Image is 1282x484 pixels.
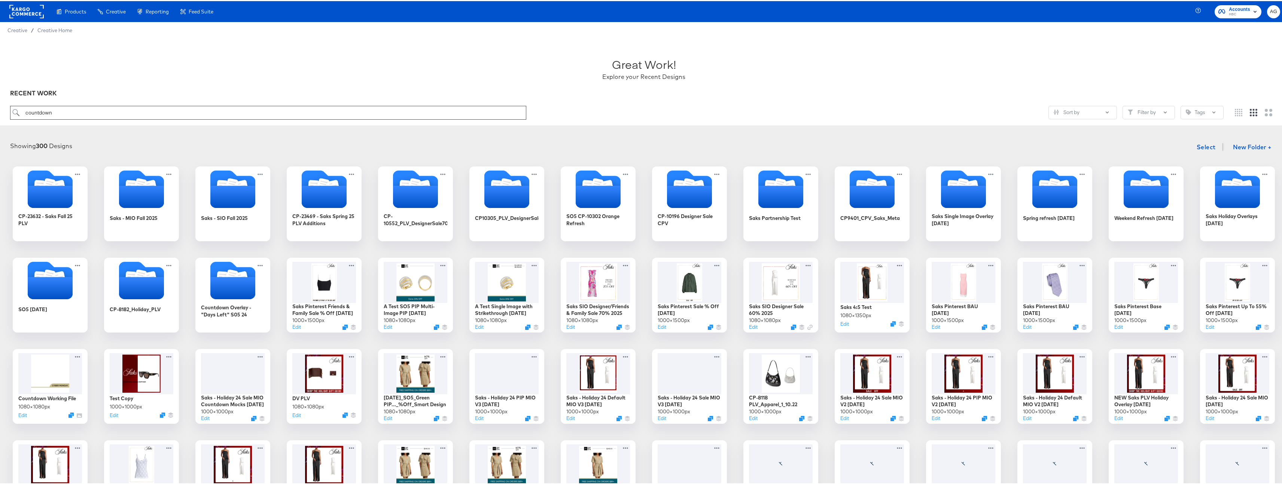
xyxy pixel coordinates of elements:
[10,105,527,119] input: Search for a design
[1229,10,1250,16] span: HBC
[475,302,539,316] div: A Test Single Image with Strikethrough [DATE]
[743,169,818,207] svg: Folder
[384,212,447,226] div: CP-10552_PLV_DesignerSale70
[1123,105,1175,118] button: FilterFilter by
[378,169,453,207] svg: Folder
[602,71,685,80] div: Explore your Recent Designs
[840,311,871,318] div: 1080 × 1350 px
[37,26,72,32] a: Creative Home
[18,394,76,401] div: Countdown Working File
[469,169,544,207] svg: Folder
[1023,316,1055,323] div: 1000 × 1500 px
[1200,169,1275,207] svg: Folder
[652,257,727,331] div: Saks Pinterest Sale % Off [DATE]1000×1500pxEditDuplicate
[743,165,818,240] div: Saks Partnership Test
[1265,108,1272,115] svg: Large grid
[1206,414,1214,421] button: Edit
[201,414,210,421] button: Edit
[1267,4,1280,17] button: AG
[652,169,727,207] svg: Folder
[292,402,324,409] div: 1080 × 1080 px
[749,214,801,221] div: Saks Partnership Test
[1206,212,1269,226] div: Saks Holiday Overlays [DATE]
[566,393,630,407] div: Saks - Holiday 24 Default MIO V3 [DATE]
[201,214,248,221] div: Saks - SIO Fall 2025
[68,411,74,417] button: Duplicate
[612,55,676,71] div: Great Work!
[525,324,530,329] button: Duplicate
[1023,322,1032,330] button: Edit
[104,165,179,240] div: Saks - MIO Fall 2025
[342,411,348,417] button: Duplicate
[982,324,987,329] svg: Duplicate
[932,407,964,414] div: 1000 × 1000 px
[561,169,636,207] svg: Folder
[104,348,179,423] div: Test Copy1000×1000pxEditDuplicate
[1048,105,1117,118] button: SlidersSort by
[1023,393,1087,407] div: Saks - Holiday 24 Default MIO V2 [DATE]
[287,165,362,240] div: CP-23469 - Saks Spring 25 PLV Additions
[7,26,27,32] span: Creative
[13,165,88,240] div: CP-23632 - Saks Fall 25 PLV
[292,394,310,401] div: DV PLV
[18,402,50,409] div: 1080 × 1080 px
[292,212,356,226] div: CP-23469 - Saks Spring 25 PLV Additions
[982,415,987,420] button: Duplicate
[890,415,896,420] button: Duplicate
[658,407,690,414] div: 1000 × 1000 px
[566,212,630,226] div: SO5 CP-10302 Orange Refresh
[658,393,721,407] div: Saks - Holiday 24 Sale MIO V3 [DATE]
[1206,302,1269,316] div: Saks Pinterest Up To 55% Off [DATE]
[616,415,622,420] svg: Duplicate
[189,7,213,13] span: Feed Suite
[1227,140,1278,154] button: New Folder +
[1114,302,1178,316] div: Saks Pinterest Base [DATE]
[749,316,781,323] div: 1080 × 1080 px
[475,322,484,330] button: Edit
[1114,322,1123,330] button: Edit
[1250,108,1257,115] svg: Medium grid
[146,7,169,13] span: Reporting
[658,322,666,330] button: Edit
[658,212,721,226] div: CP-10196 Designer Sale CPV
[475,316,507,323] div: 1080 × 1080 px
[566,414,575,421] button: Edit
[475,214,539,221] div: CP10305_PLV_DesignerSale60
[384,302,447,316] div: A Test SO5 PIP Multi-Image PIP [DATE]
[749,393,813,407] div: CP-8118 PLV_Apparel_1_10.22
[384,316,415,323] div: 1080 × 1080 px
[932,393,995,407] div: Saks - Holiday 24 PIP MIO V2 [DATE]
[110,394,133,401] div: Test Copy
[110,411,118,418] button: Edit
[13,257,88,331] div: SO5 [DATE]
[1114,407,1147,414] div: 1000 × 1000 px
[566,322,575,330] button: Edit
[384,322,392,330] button: Edit
[926,169,1001,207] svg: Folder
[1200,257,1275,331] div: Saks Pinterest Up To 55% Off [DATE]1000×1500pxEditDuplicate
[566,316,598,323] div: 1080 × 1080 px
[926,165,1001,240] div: Saks Single Image Overlay [DATE]
[13,261,88,298] svg: Folder
[104,257,179,331] div: CP-8182_Holiday_PLV
[652,165,727,240] div: CP-10196 Designer Sale CPV
[342,324,348,329] svg: Duplicate
[743,348,818,423] div: CP-8118 PLV_Apparel_1_10.221000×1000pxEditDuplicate
[1270,6,1277,15] span: AG
[469,165,544,240] div: CP10305_PLV_DesignerSale60
[890,320,896,325] button: Duplicate
[1017,348,1092,423] div: Saks - Holiday 24 Default MIO V2 [DATE]1000×1000pxEditDuplicate
[1256,415,1261,420] button: Duplicate
[18,411,27,418] button: Edit
[1164,415,1170,420] svg: Duplicate
[525,415,530,420] button: Duplicate
[1215,4,1261,17] button: AccountsHBC
[1194,138,1219,153] button: Select
[384,407,415,414] div: 1080 × 1080 px
[743,257,818,331] div: Saks SIO Designer Sale 60% 20251080×1080pxEditDuplicate
[1114,414,1123,421] button: Edit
